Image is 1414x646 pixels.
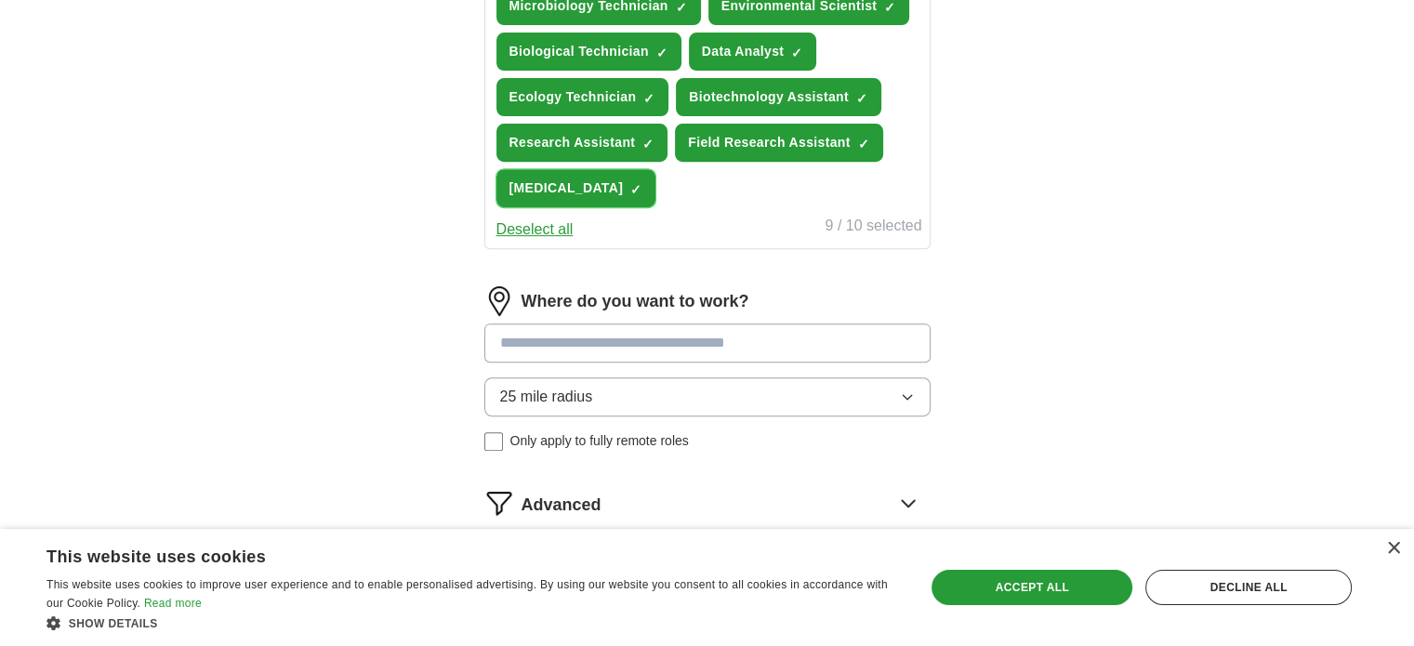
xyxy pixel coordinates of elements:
[46,578,888,610] span: This website uses cookies to improve user experience and to enable personalised advertising. By u...
[642,137,654,152] span: ✓
[484,488,514,518] img: filter
[522,493,601,518] span: Advanced
[1386,542,1400,556] div: Close
[509,178,624,198] span: [MEDICAL_DATA]
[689,87,849,107] span: Biotechnology Assistant
[856,91,867,106] span: ✓
[69,617,158,630] span: Show details
[484,377,931,416] button: 25 mile radius
[656,46,667,60] span: ✓
[630,182,641,197] span: ✓
[496,218,574,241] button: Deselect all
[496,78,669,116] button: Ecology Technician✓
[509,133,636,152] span: Research Assistant
[496,169,656,207] button: [MEDICAL_DATA]✓
[689,33,817,71] button: Data Analyst✓
[825,215,921,241] div: 9 / 10 selected
[496,33,681,71] button: Biological Technician✓
[484,286,514,316] img: location.png
[675,124,882,162] button: Field Research Assistant✓
[932,570,1132,605] div: Accept all
[500,386,593,408] span: 25 mile radius
[522,289,749,314] label: Where do you want to work?
[496,124,668,162] button: Research Assistant✓
[510,431,689,451] span: Only apply to fully remote roles
[702,42,785,61] span: Data Analyst
[46,613,899,632] div: Show details
[509,87,637,107] span: Ecology Technician
[676,78,881,116] button: Biotechnology Assistant✓
[484,432,503,451] input: Only apply to fully remote roles
[858,137,869,152] span: ✓
[688,133,850,152] span: Field Research Assistant
[643,91,654,106] span: ✓
[791,46,802,60] span: ✓
[46,540,852,568] div: This website uses cookies
[1145,570,1352,605] div: Decline all
[509,42,649,61] span: Biological Technician
[144,597,202,610] a: Read more, opens a new window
